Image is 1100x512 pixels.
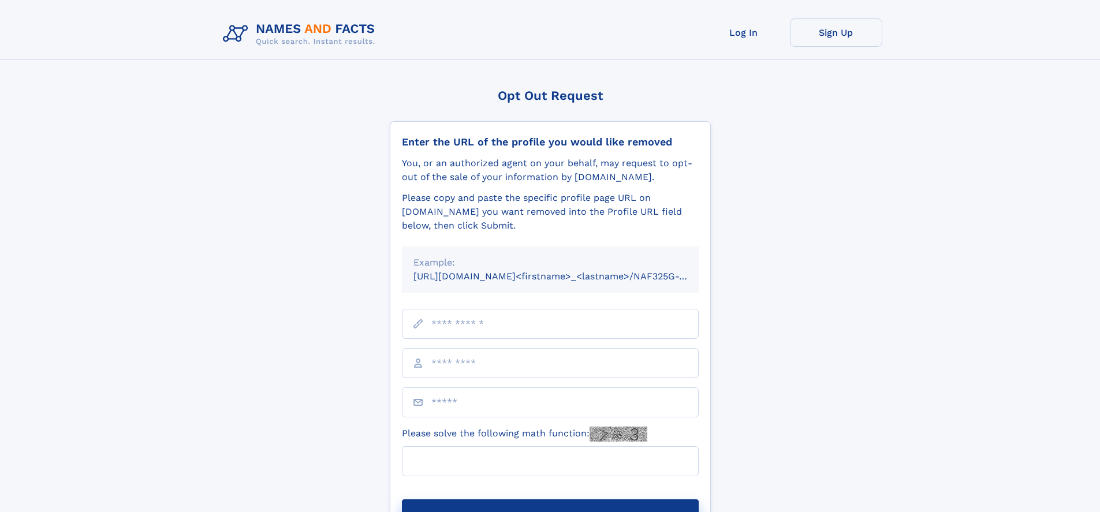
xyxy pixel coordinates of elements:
[402,156,699,184] div: You, or an authorized agent on your behalf, may request to opt-out of the sale of your informatio...
[413,271,721,282] small: [URL][DOMAIN_NAME]<firstname>_<lastname>/NAF325G-xxxxxxxx
[402,191,699,233] div: Please copy and paste the specific profile page URL on [DOMAIN_NAME] you want removed into the Pr...
[218,18,385,50] img: Logo Names and Facts
[698,18,790,47] a: Log In
[390,88,711,103] div: Opt Out Request
[402,427,647,442] label: Please solve the following math function:
[413,256,687,270] div: Example:
[790,18,882,47] a: Sign Up
[402,136,699,148] div: Enter the URL of the profile you would like removed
